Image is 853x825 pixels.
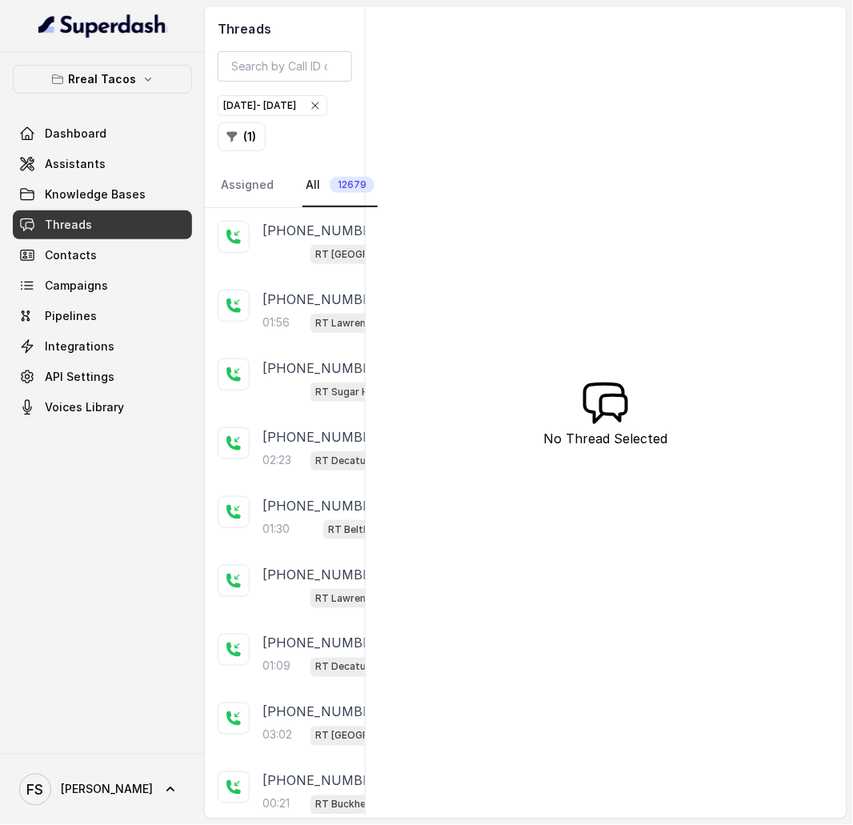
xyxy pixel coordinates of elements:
[262,796,290,812] p: 00:21
[13,210,192,239] a: Threads
[13,150,192,178] a: Assistants
[27,782,44,799] text: FS
[315,453,379,469] p: RT Decatur / EN
[262,314,290,330] p: 01:56
[315,315,379,331] p: RT Lawrenceville
[262,221,384,240] p: [PHONE_NUMBER]
[13,362,192,391] a: API Settings
[315,591,379,607] p: RT Lawrenceville
[13,119,192,148] a: Dashboard
[262,452,291,468] p: 02:23
[262,703,384,722] p: [PHONE_NUMBER]
[45,126,106,142] span: Dashboard
[262,290,384,309] p: [PHONE_NUMBER]
[315,659,379,675] p: RT Decatur / EN
[45,369,114,385] span: API Settings
[45,217,92,233] span: Threads
[45,186,146,202] span: Knowledge Bases
[13,302,192,330] a: Pipelines
[262,727,292,743] p: 03:02
[218,19,352,38] h2: Threads
[262,427,384,447] p: [PHONE_NUMBER]
[262,659,290,675] p: 01:09
[45,338,114,354] span: Integrations
[13,241,192,270] a: Contacts
[262,521,290,537] p: 01:30
[13,332,192,361] a: Integrations
[262,565,384,584] p: [PHONE_NUMBER]
[13,180,192,209] a: Knowledge Bases
[38,13,167,38] img: light.svg
[262,771,384,791] p: [PHONE_NUMBER]
[13,767,192,812] a: [PERSON_NAME]
[45,399,124,415] span: Voices Library
[218,51,352,82] input: Search by Call ID or Phone Number
[262,358,384,378] p: [PHONE_NUMBER]
[315,797,379,813] p: RT Buckhead / EN
[302,164,378,207] a: All12679
[45,156,106,172] span: Assistants
[262,496,384,515] p: [PHONE_NUMBER]
[544,429,668,448] p: No Thread Selected
[218,95,327,116] button: [DATE]- [DATE]
[315,384,379,400] p: RT Sugar Hill / EN
[45,278,108,294] span: Campaigns
[45,247,97,263] span: Contacts
[13,393,192,422] a: Voices Library
[69,70,137,89] p: Rreal Tacos
[13,271,192,300] a: Campaigns
[218,164,352,207] nav: Tabs
[330,177,374,193] span: 12679
[61,782,153,798] span: [PERSON_NAME]
[315,728,379,744] p: RT [GEOGRAPHIC_DATA] / EN
[262,634,384,653] p: [PHONE_NUMBER]
[13,65,192,94] button: Rreal Tacos
[45,308,97,324] span: Pipelines
[218,164,277,207] a: Assigned
[315,246,379,262] p: RT [GEOGRAPHIC_DATA] / EN
[218,122,266,151] button: (1)
[328,522,379,538] p: RT Beltline
[223,98,322,114] div: [DATE] - [DATE]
